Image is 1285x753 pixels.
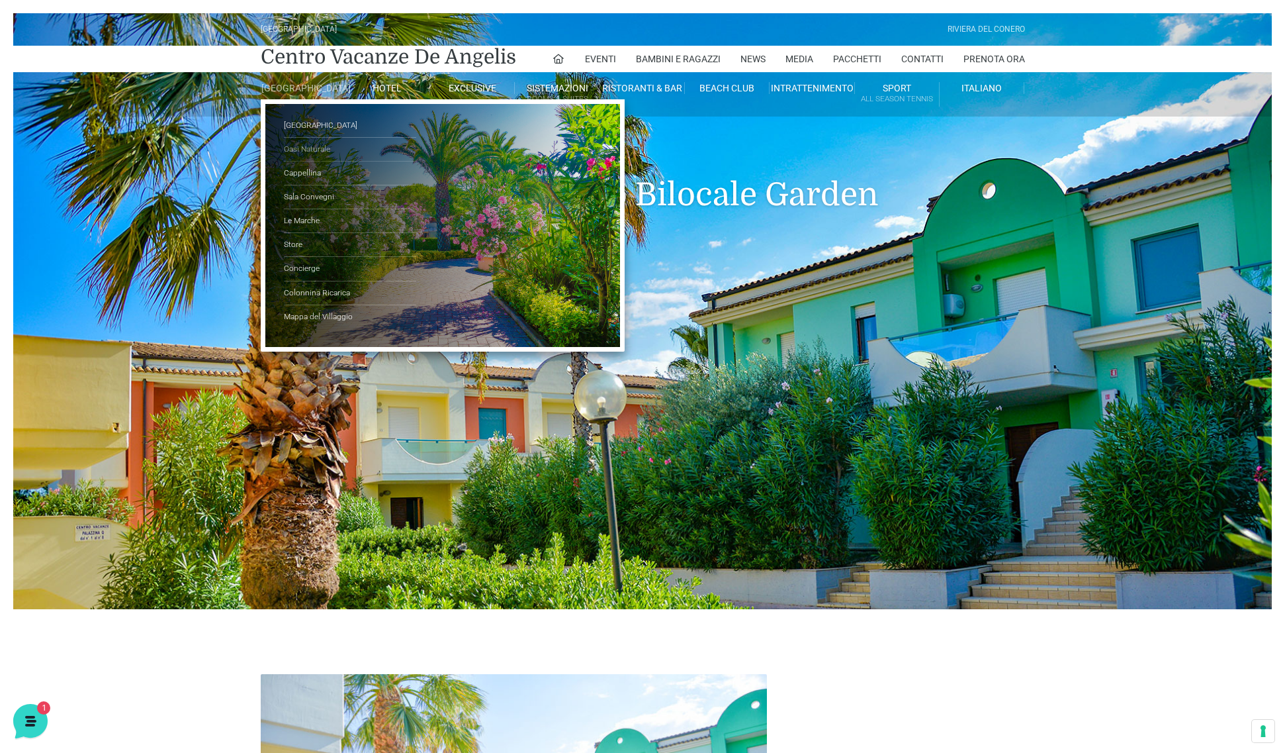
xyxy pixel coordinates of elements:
[261,23,337,36] div: [GEOGRAPHIC_DATA]
[1252,720,1274,742] button: Le tue preferenze relative al consenso per le tecnologie di tracciamento
[173,425,254,456] button: Help
[21,241,90,252] span: Find an Answer
[56,164,210,177] p: Ciao! Benvenuto al [GEOGRAPHIC_DATA]! Come posso aiutarti!
[21,150,48,176] img: light
[284,257,416,281] a: Concierge
[95,196,185,207] span: Start a Conversation
[585,46,616,72] a: Eventi
[770,82,854,94] a: Intrattenimento
[855,82,940,107] a: SportAll Season Tennis
[430,82,515,94] a: Exclusive
[11,425,92,456] button: Home
[961,83,1002,93] span: Italiano
[284,162,416,185] a: Cappellina
[11,79,222,106] p: La nostra missione è rendere la tua esperienza straordinaria!
[284,209,416,233] a: Le Marche
[11,11,222,74] h2: Hello from [GEOGRAPHIC_DATA] 👋
[940,82,1024,94] a: Italiano
[284,281,416,305] a: Colonnina Ricarica
[284,185,416,209] a: Sala Convegni
[948,23,1025,36] div: Riviera Del Conero
[600,82,685,94] a: Ristoranti & Bar
[284,233,416,257] a: Store
[16,143,249,183] a: [PERSON_NAME]Ciao! Benvenuto al [GEOGRAPHIC_DATA]! Come posso aiutarti![DATE]1
[218,148,244,160] p: [DATE]
[963,46,1025,72] a: Prenota Ora
[833,46,881,72] a: Pacchetti
[114,444,152,456] p: Messages
[785,46,813,72] a: Media
[214,127,244,138] a: See all
[56,148,210,162] span: [PERSON_NAME]
[515,82,599,107] a: SistemazioniRooms & Suites
[92,425,173,456] button: 1Messages
[230,164,244,177] span: 1
[11,701,50,741] iframe: Customerly Messenger Launcher
[261,82,345,94] a: [GEOGRAPHIC_DATA]
[284,114,416,138] a: [GEOGRAPHIC_DATA]
[855,93,939,105] small: All Season Tennis
[40,444,62,456] p: Home
[345,82,430,94] a: Hotel
[284,305,416,328] a: Mappa del Villaggio
[515,93,599,105] small: Rooms & Suites
[21,188,244,215] button: Start a Conversation
[30,270,216,283] input: Search for an Article...
[685,82,770,94] a: Beach Club
[261,44,516,70] a: Centro Vacanze De Angelis
[261,117,1025,233] h1: Appartamento Bilocale Garden
[740,46,766,72] a: News
[132,424,142,433] span: 1
[901,46,944,72] a: Contatti
[165,241,244,252] a: Open Help Center
[636,46,721,72] a: Bambini e Ragazzi
[284,138,416,162] a: Oasi Naturale
[205,444,222,456] p: Help
[21,127,107,138] span: Your Conversations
